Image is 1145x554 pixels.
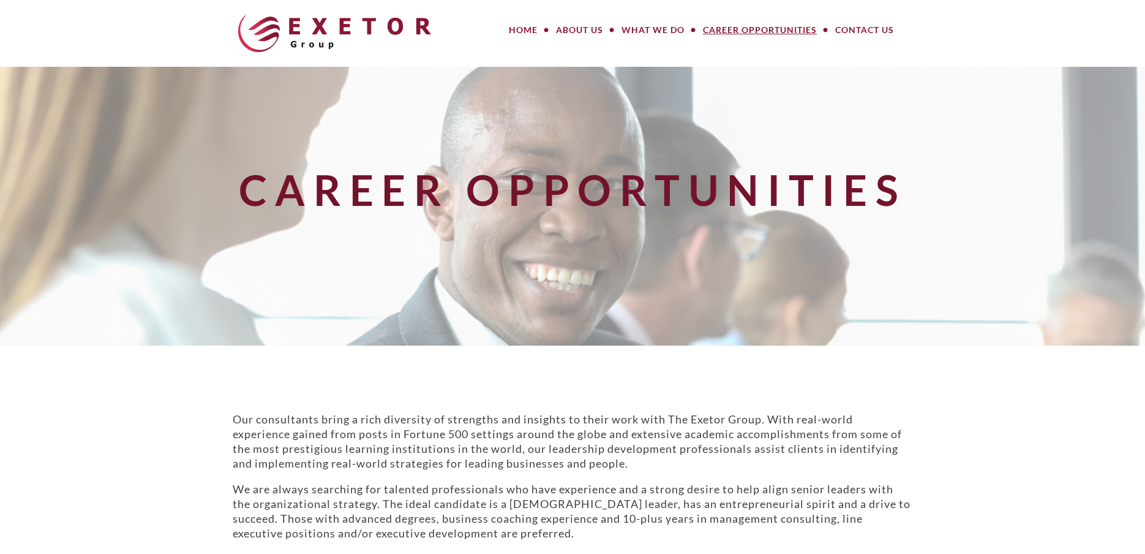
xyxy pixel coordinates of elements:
h1: Career Opportunities [225,167,920,213]
a: Home [500,18,547,42]
a: Contact Us [826,18,903,42]
p: Our consultants bring a rich diversity of strengths and insights to their work with The Exetor Gr... [233,412,912,471]
a: What We Do [612,18,694,42]
img: The Exetor Group [238,14,431,52]
a: Career Opportunities [694,18,826,42]
p: We are always searching for talented professionals who have experience and a strong desire to hel... [233,482,912,541]
a: About Us [547,18,612,42]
